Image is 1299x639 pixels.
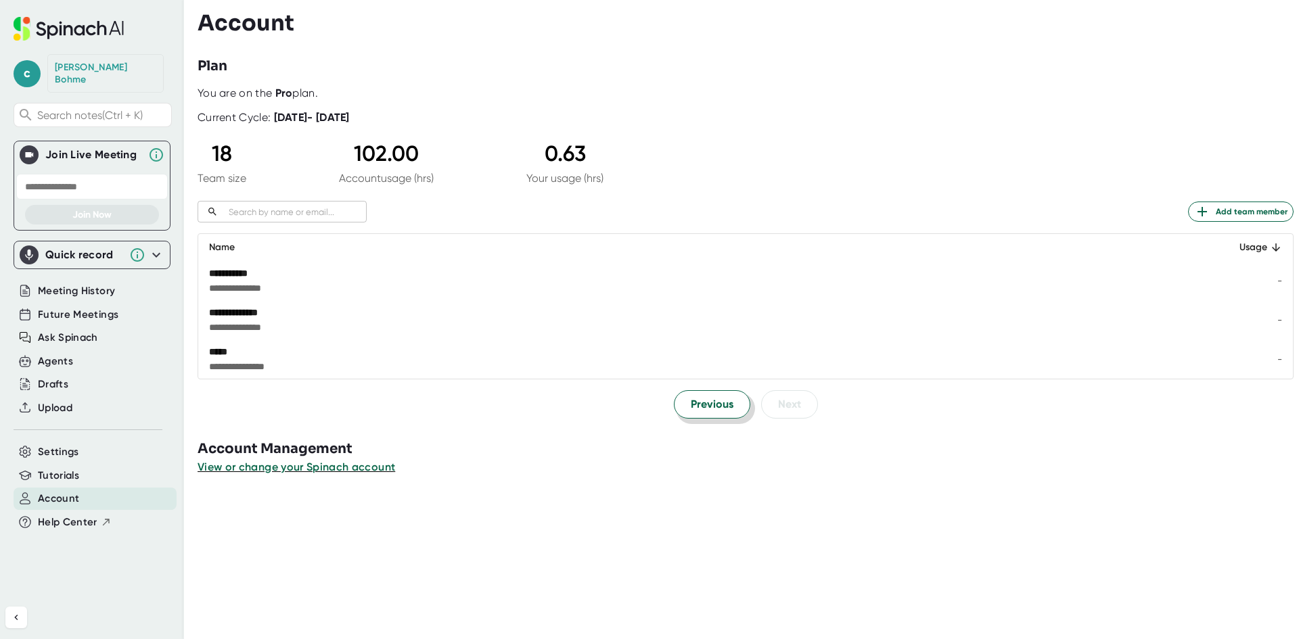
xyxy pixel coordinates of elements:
[38,515,112,530] button: Help Center
[55,62,156,85] div: Carl Bohme
[215,542,250,569] span: neutral face reaction
[16,529,449,544] div: Did this answer your question?
[339,172,434,185] div: Account usage (hrs)
[432,5,457,30] div: Close
[198,141,246,166] div: 18
[778,396,801,412] span: Next
[274,111,350,124] b: [DATE] - [DATE]
[38,354,73,369] button: Agents
[180,542,215,569] span: disappointed reaction
[20,141,164,168] div: Join Live MeetingJoin Live Meeting
[275,87,293,99] b: Pro
[38,515,97,530] span: Help Center
[45,148,141,162] div: Join Live Meeting
[407,5,432,31] button: Collapse window
[258,542,277,569] span: 😃
[198,172,246,185] div: Team size
[38,400,72,416] button: Upload
[22,148,36,162] img: Join Live Meeting
[1205,239,1282,256] div: Usage
[45,248,122,262] div: Quick record
[37,109,168,122] span: Search notes (Ctrl + K)
[179,586,287,597] a: Open in help center
[198,439,1299,459] h3: Account Management
[1194,261,1293,300] td: -
[38,468,79,483] button: Tutorials
[38,444,79,460] button: Settings
[198,10,294,36] h3: Account
[14,60,41,87] span: c
[223,542,242,569] span: 😐
[38,307,118,323] button: Future Meetings
[5,607,27,628] button: Collapse sidebar
[761,390,818,419] button: Next
[198,460,395,473] span: View or change your Spinach account
[1194,204,1287,220] span: Add team member
[526,141,603,166] div: 0.63
[38,330,98,346] button: Ask Spinach
[1194,300,1293,339] td: -
[187,542,207,569] span: 😞
[38,283,115,299] button: Meeting History
[198,111,350,124] div: Current Cycle:
[1188,202,1294,222] button: Add team member
[72,209,112,220] span: Join Now
[198,87,1294,100] div: You are on the plan.
[209,239,1183,256] div: Name
[691,396,733,412] span: Previous
[526,172,603,185] div: Your usage (hrs)
[198,56,227,76] h3: Plan
[38,377,68,392] button: Drafts
[223,204,367,220] input: Search by name or email...
[9,5,35,31] button: go back
[1194,339,1293,379] td: -
[25,205,159,224] button: Join Now
[250,542,286,569] span: smiley reaction
[674,390,750,419] button: Previous
[38,491,79,506] button: Account
[339,141,434,166] div: 102.00
[20,241,164,268] div: Quick record
[198,459,395,475] button: View or change your Spinach account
